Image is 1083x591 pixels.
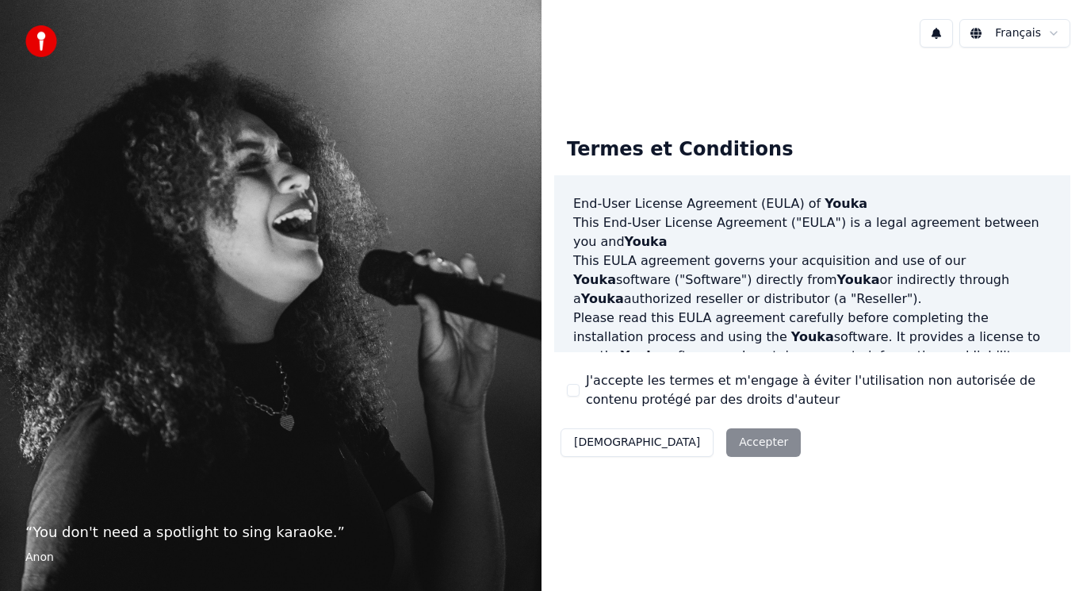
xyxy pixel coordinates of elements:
[791,329,834,344] span: Youka
[581,291,624,306] span: Youka
[25,521,516,543] p: “ You don't need a spotlight to sing karaoke. ”
[621,348,664,363] span: Youka
[825,196,867,211] span: Youka
[573,213,1051,251] p: This End-User License Agreement ("EULA") is a legal agreement between you and
[25,550,516,566] footer: Anon
[25,25,57,57] img: youka
[561,428,714,457] button: [DEMOGRAPHIC_DATA]
[554,125,806,175] div: Termes et Conditions
[837,272,880,287] span: Youka
[586,371,1058,409] label: J'accepte les termes et m'engage à éviter l'utilisation non autorisée de contenu protégé par des ...
[573,194,1051,213] h3: End-User License Agreement (EULA) of
[573,272,616,287] span: Youka
[625,234,668,249] span: Youka
[573,251,1051,309] p: This EULA agreement governs your acquisition and use of our software ("Software") directly from o...
[573,309,1051,385] p: Please read this EULA agreement carefully before completing the installation process and using th...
